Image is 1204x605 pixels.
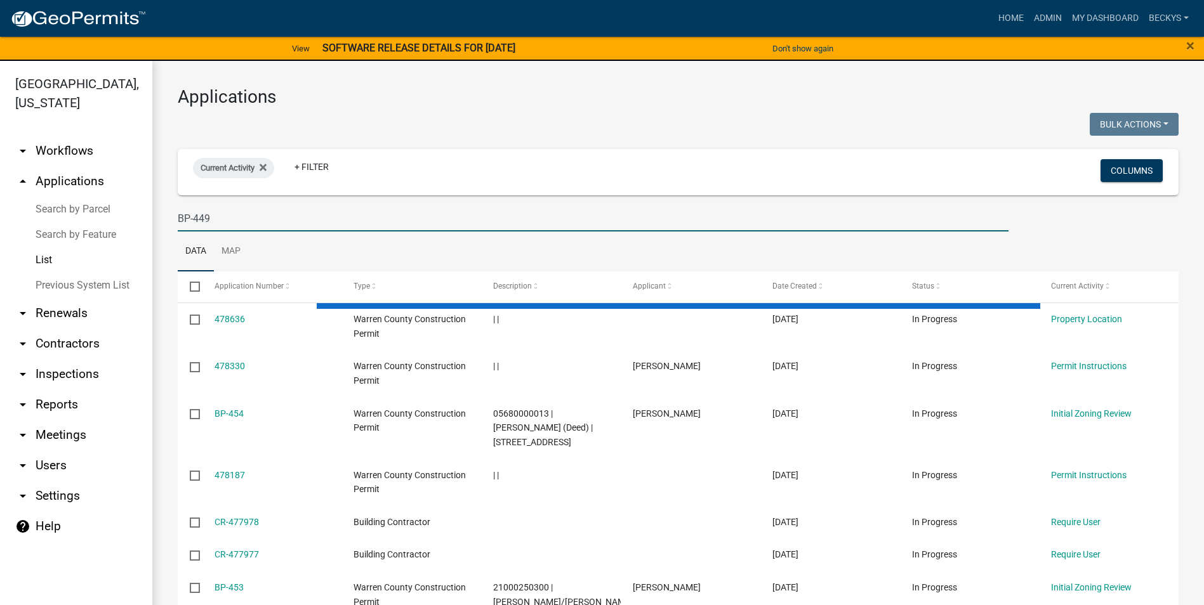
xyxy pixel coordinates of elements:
a: 478187 [215,470,245,480]
i: arrow_drop_down [15,458,30,473]
a: Admin [1029,6,1067,30]
i: arrow_drop_down [15,336,30,351]
a: Property Location [1051,314,1122,324]
button: Close [1186,38,1194,53]
span: Applicant [633,282,666,290]
datatable-header-cell: Description [481,271,621,302]
span: In Progress [912,549,957,559]
span: Status [912,282,934,290]
a: CR-477977 [215,549,259,559]
i: help [15,519,30,534]
span: | | [493,361,499,371]
span: In Progress [912,361,957,371]
span: In Progress [912,314,957,324]
span: × [1186,37,1194,55]
a: beckys [1144,6,1194,30]
span: Current Activity [201,163,255,172]
span: In Progress [912,470,957,480]
span: 09/13/2025 [772,549,798,559]
a: Initial Zoning Review [1051,582,1132,592]
span: lee larsen [633,408,701,419]
h3: Applications [178,86,1179,108]
span: 09/12/2025 [772,582,798,592]
button: Bulk Actions [1090,113,1179,136]
datatable-header-cell: Applicant [621,271,760,302]
span: 09/13/2025 [772,517,798,527]
strong: SOFTWARE RELEASE DETAILS FOR [DATE] [322,42,515,54]
datatable-header-cell: Application Number [202,271,341,302]
span: Building Contractor [354,549,430,559]
a: Require User [1051,517,1101,527]
span: 09/14/2025 [772,470,798,480]
span: In Progress [912,408,957,419]
a: CR-477978 [215,517,259,527]
span: Application Number [215,282,284,290]
a: BP-453 [215,582,244,592]
span: 09/15/2025 [772,314,798,324]
i: arrow_drop_down [15,367,30,382]
a: 478330 [215,361,245,371]
a: + Filter [284,155,339,178]
span: In Progress [912,582,957,592]
span: Current Activity [1051,282,1104,290]
span: Date Created [772,282,817,290]
a: Permit Instructions [1051,470,1127,480]
button: Don't show again [767,38,838,59]
span: Warren County Construction Permit [354,408,466,433]
datatable-header-cell: Type [341,271,481,302]
i: arrow_drop_down [15,306,30,321]
span: 09/14/2025 [772,408,798,419]
span: 05680000013 | LARSEN, LEE (Deed) | 6306 R63 hwy [493,408,593,448]
i: arrow_drop_down [15,397,30,412]
span: Warren County Construction Permit [354,470,466,495]
datatable-header-cell: Status [899,271,1039,302]
a: Data [178,231,214,272]
span: 09/15/2025 [772,361,798,371]
span: | | [493,470,499,480]
a: View [287,38,315,59]
a: Require User [1051,549,1101,559]
span: Susan [633,582,701,592]
datatable-header-cell: Current Activity [1039,271,1179,302]
a: Home [993,6,1029,30]
i: arrow_drop_down [15,143,30,159]
input: Search for applications [178,205,1009,231]
a: BP-454 [215,408,244,419]
i: arrow_drop_down [15,427,30,443]
span: Description [493,282,532,290]
span: Jonathan Ide [633,361,701,371]
a: Map [214,231,248,272]
a: Permit Instructions [1051,361,1127,371]
span: In Progress [912,517,957,527]
span: | | [493,314,499,324]
span: Warren County Construction Permit [354,361,466,386]
datatable-header-cell: Date Created [760,271,900,302]
i: arrow_drop_down [15,488,30,504]
span: Type [354,282,370,290]
i: arrow_drop_up [15,174,30,189]
datatable-header-cell: Select [178,271,202,302]
span: Building Contractor [354,517,430,527]
a: My Dashboard [1067,6,1144,30]
span: Warren County Construction Permit [354,314,466,339]
a: Initial Zoning Review [1051,408,1132,419]
button: Columns [1101,159,1163,182]
a: 478636 [215,314,245,324]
